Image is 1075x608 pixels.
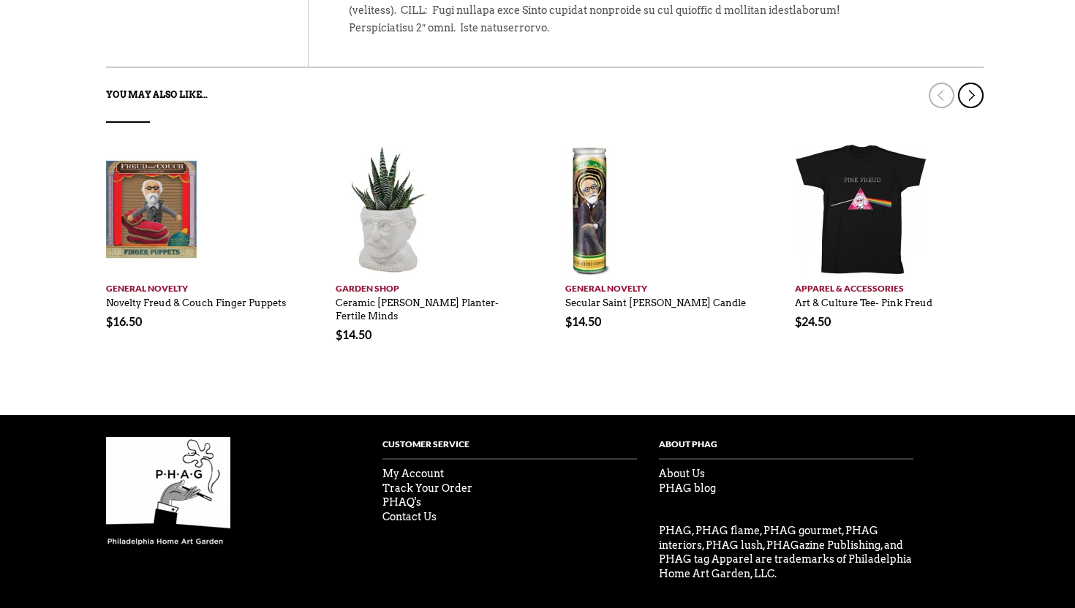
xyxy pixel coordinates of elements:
[106,89,208,100] strong: You may also like…
[795,276,984,295] a: Apparel & Accessories
[795,314,831,328] bdi: 24.50
[336,276,524,295] a: Garden Shop
[795,314,801,328] span: $
[106,314,142,328] bdi: 16.50
[795,290,932,309] a: Art & Culture Tee- Pink Freud
[336,327,371,341] bdi: 14.50
[382,496,421,508] a: PHAQ's
[106,276,295,295] a: General Novelty
[336,327,342,341] span: $
[659,482,716,494] a: PHAG blog
[659,468,705,479] a: About Us
[382,482,472,494] a: Track Your Order
[659,437,913,460] h4: About PHag
[565,314,572,328] span: $
[106,437,230,547] img: phag-logo-compressor.gif
[565,290,746,309] a: Secular Saint [PERSON_NAME] Candle
[659,524,913,581] p: PHAG, PHAG flame, PHAG gourmet, PHAG interiors, PHAG lush, PHAGazine Publishing, and PHAG tag App...
[565,314,601,328] bdi: 14.50
[382,437,637,460] h4: Customer Service
[382,468,444,479] a: My Account
[336,290,499,322] a: Ceramic [PERSON_NAME] Planter- Fertile Minds
[106,314,113,328] span: $
[382,511,437,522] a: Contact Us
[106,290,286,309] a: Novelty Freud & Couch Finger Puppets
[565,276,754,295] a: General Novelty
